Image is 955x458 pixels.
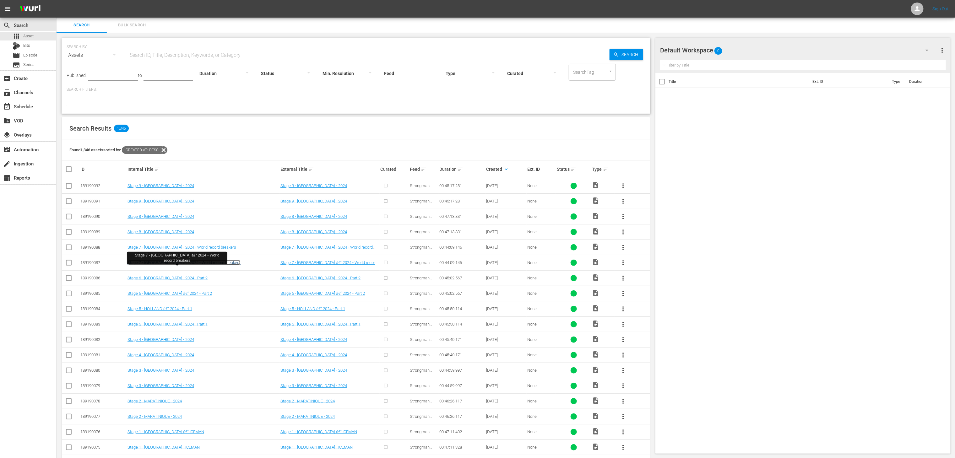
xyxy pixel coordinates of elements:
[410,260,432,274] span: Strongman Champions League
[381,167,408,172] div: Curated
[660,41,935,59] div: Default Workspace
[410,229,432,244] span: Strongman Champions League
[128,183,194,188] a: Stage 9 - [GEOGRAPHIC_DATA] - 2024
[23,42,30,49] span: Bits
[410,368,432,382] span: Strongman Champions League
[528,399,555,403] div: None
[80,199,126,203] div: 189190091
[592,335,600,343] span: Video
[620,182,627,190] span: more_vert
[809,73,888,90] th: Ext. ID
[592,320,600,327] span: Video
[439,322,485,326] div: 00:45:50.114
[620,321,627,328] span: more_vert
[528,260,555,265] div: None
[23,52,37,58] span: Episode
[280,260,377,270] a: Stage 7 - [GEOGRAPHIC_DATA] â€“ 2024 - World record breakers
[280,368,347,373] a: Stage 3 - [GEOGRAPHIC_DATA] - 2024
[280,214,347,219] a: Stage 8 - [GEOGRAPHIC_DATA] - 2024
[80,276,126,280] div: 189190086
[458,166,463,172] span: sort
[592,228,600,235] span: Video
[23,62,35,68] span: Series
[620,244,627,251] span: more_vert
[616,424,631,439] button: more_vert
[128,291,212,296] a: Stage 6 - [GEOGRAPHIC_DATA] â€“ 2024 - Part 2
[620,397,627,405] span: more_vert
[620,259,627,267] span: more_vert
[616,271,631,286] button: more_vert
[128,399,182,403] a: Stage 2 - MARATINIQUE - 2024
[128,445,200,450] a: Stage 1 - [GEOGRAPHIC_DATA] - ICEMAN
[439,383,485,388] div: 00:44:59.997
[439,368,485,373] div: 00:44:59.997
[616,301,631,316] button: more_vert
[410,245,432,259] span: Strongman Champions League
[129,253,225,263] div: Stage 7 - [GEOGRAPHIC_DATA] â€“ 2024 - World record breakers
[592,351,600,358] span: Video
[280,245,375,254] a: Stage 7 - [GEOGRAPHIC_DATA] - 2024 - World record breakers
[620,351,627,359] span: more_vert
[610,49,643,60] button: Search
[620,367,627,374] span: more_vert
[3,131,11,139] span: Overlays
[486,429,526,434] div: [DATE]
[528,445,555,450] div: None
[439,445,485,450] div: 00:47:11.328
[439,429,485,434] div: 00:47:11.402
[528,383,555,388] div: None
[528,229,555,234] div: None
[69,148,167,152] span: Found 1,346 assets sorted by:
[620,305,627,313] span: more_vert
[592,381,600,389] span: Video
[80,229,126,234] div: 189190089
[620,336,627,343] span: more_vert
[410,399,432,413] span: Strongman Champions League
[280,183,347,188] a: Stage 9 - [GEOGRAPHIC_DATA] - 2024
[486,414,526,419] div: [DATE]
[592,274,600,281] span: Video
[528,306,555,311] div: None
[128,276,208,280] a: Stage 6 - [GEOGRAPHIC_DATA] - 2024 - Part 2
[421,166,426,172] span: sort
[486,245,526,250] div: [DATE]
[128,306,192,311] a: Stage 5 - HOLLAND â€“ 2024 - Part 1
[439,183,485,188] div: 00:45:17.281
[280,445,353,450] a: Stage 1 - [GEOGRAPHIC_DATA] - ICEMAN
[528,368,555,373] div: None
[280,429,357,434] a: Stage 1 - [GEOGRAPHIC_DATA] â€“ ICEMAN
[486,353,526,357] div: [DATE]
[486,214,526,219] div: [DATE]
[933,6,949,11] a: Sign Out
[528,167,555,172] div: Ext. ID
[616,209,631,224] button: more_vert
[592,443,600,450] span: Video
[938,46,946,54] span: more_vert
[592,366,600,374] span: Video
[13,51,20,59] span: Episode
[439,353,485,357] div: 00:45:40.171
[439,214,485,219] div: 00:47:13.831
[80,214,126,219] div: 189190090
[714,44,722,57] span: 0
[620,228,627,236] span: more_vert
[592,212,600,220] span: Video
[439,165,485,173] div: Duration
[410,322,432,336] span: Strongman Champions League
[128,322,208,326] a: Stage 5 - [GEOGRAPHIC_DATA] - 2024 - Part 1
[128,353,194,357] a: Stage 4 - [GEOGRAPHIC_DATA] - 2024
[67,73,87,78] span: Published:
[80,260,126,265] div: 189190087
[486,165,526,173] div: Created
[13,42,20,50] div: Bits
[410,199,432,213] span: Strongman Champions League
[80,445,126,450] div: 189190075
[3,117,11,125] span: VOD
[80,245,126,250] div: 189190088
[616,440,631,455] button: more_vert
[308,166,314,172] span: sort
[616,348,631,363] button: more_vert
[592,412,600,420] span: Video
[80,368,126,373] div: 189190080
[486,291,526,296] div: [DATE]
